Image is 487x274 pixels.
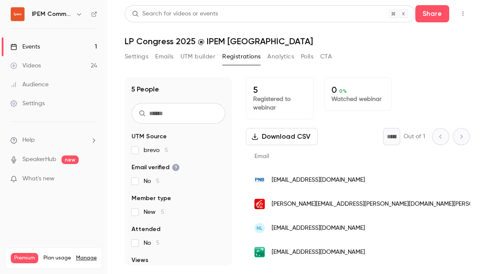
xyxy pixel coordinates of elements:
[272,224,365,233] span: [EMAIL_ADDRESS][DOMAIN_NAME]
[132,163,180,172] span: Email verified
[125,36,470,46] h1: LP Congress 2025 @ IPEM [GEOGRAPHIC_DATA]
[10,61,41,70] div: Videos
[144,146,168,155] span: brevo
[301,50,313,64] button: Polls
[61,155,79,164] span: new
[272,248,365,257] span: [EMAIL_ADDRESS][DOMAIN_NAME]
[254,199,265,209] img: eps.caisse-epargne.fr
[254,247,265,257] img: bnpparibas.com
[415,5,449,22] button: Share
[267,50,294,64] button: Analytics
[254,153,269,159] span: Email
[22,136,35,145] span: Help
[320,50,332,64] button: CTA
[76,255,97,262] a: Manage
[10,43,40,51] div: Events
[22,174,55,183] span: What's new
[404,132,425,141] p: Out of 1
[222,50,260,64] button: Registrations
[125,50,148,64] button: Settings
[331,85,385,95] p: 0
[257,224,263,232] span: NL
[254,175,265,185] img: pnb.com.my
[43,255,71,262] span: Plan usage
[181,50,215,64] button: UTM builder
[144,208,164,216] span: New
[165,147,168,153] span: 5
[253,95,306,112] p: Registered to webinar
[87,175,97,183] iframe: Noticeable Trigger
[132,84,159,94] h1: 5 People
[331,95,385,104] p: Watched webinar
[132,256,148,265] span: Views
[132,132,167,141] span: UTM Source
[246,128,318,145] button: Download CSV
[144,177,159,186] span: No
[272,176,365,185] span: [EMAIL_ADDRESS][DOMAIN_NAME]
[156,240,159,246] span: 5
[10,80,49,89] div: Audience
[156,178,159,184] span: 5
[132,225,160,234] span: Attended
[132,194,171,203] span: Member type
[144,239,159,247] span: No
[339,88,347,94] span: 0 %
[155,50,173,64] button: Emails
[32,10,72,18] h6: IPEM Community
[132,9,218,18] div: Search for videos or events
[22,155,56,164] a: SpeakerHub
[253,85,306,95] p: 5
[11,7,25,21] img: IPEM Community
[161,209,164,215] span: 5
[11,253,38,263] span: Premium
[10,136,97,145] li: help-dropdown-opener
[10,99,45,108] div: Settings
